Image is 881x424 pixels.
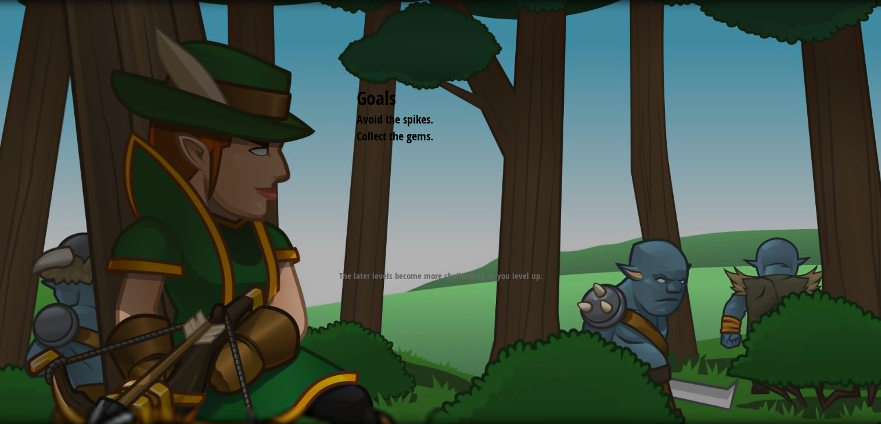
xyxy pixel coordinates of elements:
[325,270,558,282] p: The later levels become more challenging as you level up.
[357,128,433,144] span: Collect the gems.
[342,128,522,145] li: Collect the gems.
[342,111,522,128] li: Avoid the spikes.
[357,111,433,127] span: Avoid the spikes.
[357,85,525,112] div: Goals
